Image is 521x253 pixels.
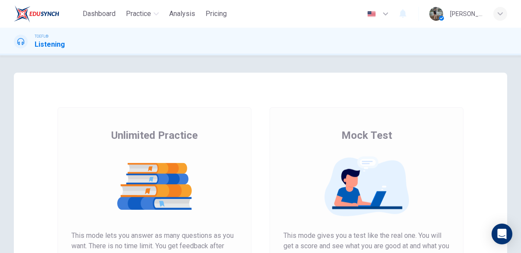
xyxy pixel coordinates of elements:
[450,9,483,19] div: [PERSON_NAME]
[111,128,198,142] span: Unlimited Practice
[206,9,227,19] span: Pricing
[492,224,512,244] div: Open Intercom Messenger
[202,6,230,22] button: Pricing
[169,9,195,19] span: Analysis
[429,7,443,21] img: Profile picture
[35,33,48,39] span: TOEFL®
[35,39,65,50] h1: Listening
[83,9,116,19] span: Dashboard
[122,6,162,22] button: Practice
[126,9,151,19] span: Practice
[366,11,377,17] img: en
[14,5,59,22] img: EduSynch logo
[166,6,199,22] button: Analysis
[341,128,392,142] span: Mock Test
[14,5,79,22] a: EduSynch logo
[79,6,119,22] button: Dashboard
